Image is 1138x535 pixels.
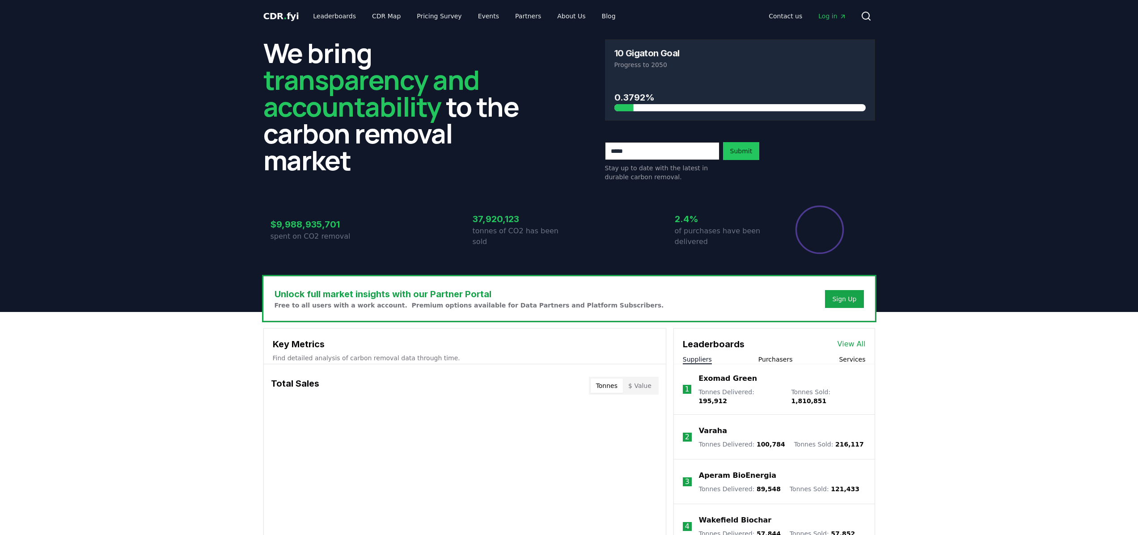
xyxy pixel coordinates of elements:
[614,49,680,58] h3: 10 Gigaton Goal
[471,8,506,24] a: Events
[275,287,664,301] h3: Unlock full market insights with our Partner Portal
[263,39,533,173] h2: We bring to the carbon removal market
[473,226,569,247] p: tonnes of CO2 has been sold
[685,476,690,487] p: 3
[761,8,809,24] a: Contact us
[699,425,727,436] a: Varaha
[275,301,664,310] p: Free to all users with a work account. Premium options available for Data Partners and Platform S...
[365,8,408,24] a: CDR Map
[271,377,319,395] h3: Total Sales
[699,484,781,493] p: Tonnes Delivered :
[832,295,856,303] a: Sign Up
[761,8,853,24] nav: Main
[271,231,367,242] p: spent on CO2 removal
[623,379,657,393] button: $ Value
[758,355,793,364] button: Purchasers
[306,8,363,24] a: Leaderboards
[685,521,690,532] p: 4
[683,355,712,364] button: Suppliers
[839,355,865,364] button: Services
[790,484,859,493] p: Tonnes Sold :
[811,8,853,24] a: Log in
[675,212,771,226] h3: 2.4%
[794,440,864,449] p: Tonnes Sold :
[791,388,865,405] p: Tonnes Sold :
[683,337,745,351] h3: Leaderboards
[614,60,866,69] p: Progress to 2050
[757,485,781,493] span: 89,548
[838,339,866,350] a: View All
[723,142,760,160] button: Submit
[410,8,469,24] a: Pricing Survey
[699,515,771,526] a: Wakefield Biochar
[791,397,826,404] span: 1,810,851
[675,226,771,247] p: of purchases have been delivered
[825,290,863,308] button: Sign Up
[685,432,690,442] p: 2
[591,379,623,393] button: Tonnes
[685,384,689,395] p: 1
[699,470,776,481] a: Aperam BioEnergia
[595,8,623,24] a: Blog
[263,61,479,125] span: transparency and accountability
[550,8,592,24] a: About Us
[605,164,719,181] p: Stay up to date with the latest in durable carbon removal.
[835,441,864,448] span: 216,117
[263,11,299,21] span: CDR fyi
[698,373,757,384] a: Exomad Green
[698,388,782,405] p: Tonnes Delivered :
[757,441,785,448] span: 100,784
[263,10,299,22] a: CDR.fyi
[271,218,367,231] h3: $9,988,935,701
[831,485,859,493] span: 121,433
[306,8,622,24] nav: Main
[698,397,727,404] span: 195,912
[508,8,548,24] a: Partners
[283,11,287,21] span: .
[699,440,785,449] p: Tonnes Delivered :
[818,12,846,21] span: Log in
[273,354,657,362] p: Find detailed analysis of carbon removal data through time.
[273,337,657,351] h3: Key Metrics
[473,212,569,226] h3: 37,920,123
[795,205,845,255] div: Percentage of sales delivered
[614,91,866,104] h3: 0.3792%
